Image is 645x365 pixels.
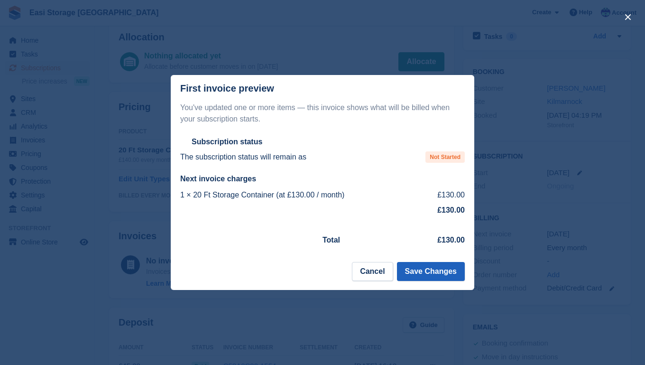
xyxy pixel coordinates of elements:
p: You've updated one or more items — this invoice shows what will be billed when your subscription ... [180,102,465,125]
button: close [620,9,636,25]
p: The subscription status will remain as [180,151,306,163]
strong: £130.00 [437,206,465,214]
td: 1 × 20 Ft Storage Container (at £130.00 / month) [180,187,424,203]
h2: Next invoice charges [180,174,465,184]
td: £130.00 [424,187,465,203]
p: First invoice preview [180,83,274,94]
button: Save Changes [397,262,465,281]
h2: Subscription status [192,137,262,147]
strong: Total [322,236,340,244]
button: Cancel [352,262,393,281]
span: Not Started [425,151,465,163]
strong: £130.00 [437,236,465,244]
